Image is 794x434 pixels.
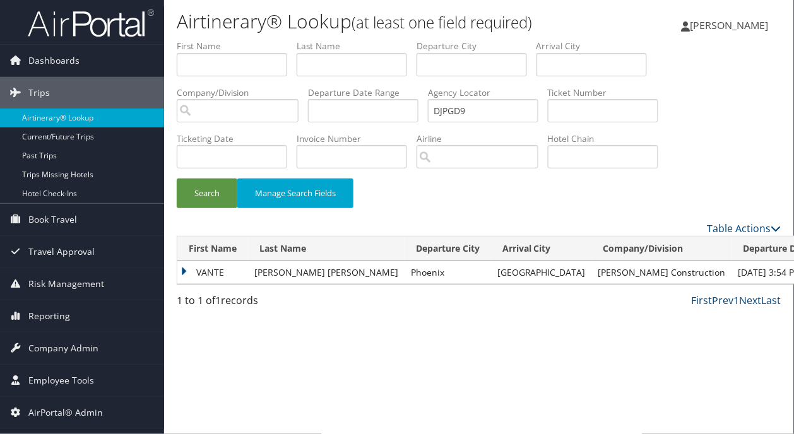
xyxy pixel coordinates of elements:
a: First [692,293,713,307]
th: Departure City: activate to sort column ascending [405,237,491,261]
span: Risk Management [28,268,104,300]
td: [PERSON_NAME] Construction [592,261,732,284]
a: [PERSON_NAME] [682,6,781,44]
small: (at least one field required) [352,12,532,33]
a: Last [762,293,781,307]
th: Arrival City: activate to sort column ascending [491,237,592,261]
a: 1 [734,293,740,307]
span: Reporting [28,300,70,332]
span: Employee Tools [28,365,94,396]
span: 1 [215,293,221,307]
label: Arrival City [536,40,656,52]
label: First Name [177,40,297,52]
span: Dashboards [28,45,80,76]
a: Prev [713,293,734,307]
label: Company/Division [177,86,308,99]
span: Travel Approval [28,236,95,267]
span: AirPortal® Admin [28,397,103,428]
a: Table Actions [708,221,781,235]
span: Company Admin [28,332,98,364]
span: Book Travel [28,204,77,235]
label: Departure Date Range [308,86,428,99]
th: Company/Division [592,237,732,261]
label: Last Name [297,40,417,52]
td: [GEOGRAPHIC_DATA] [491,261,592,284]
a: Next [740,293,762,307]
th: Last Name: activate to sort column ascending [248,237,405,261]
label: Airline [417,132,548,145]
h1: Airtinerary® Lookup [177,8,580,35]
label: Ticket Number [548,86,668,99]
button: Manage Search Fields [237,179,353,208]
img: airportal-logo.png [28,8,154,38]
label: Departure City [417,40,536,52]
span: [PERSON_NAME] [690,18,769,32]
td: [PERSON_NAME] [PERSON_NAME] [248,261,405,284]
label: Agency Locator [428,86,548,99]
label: Invoice Number [297,132,417,145]
div: 1 to 1 of records [177,293,314,314]
label: Hotel Chain [548,132,668,145]
td: Phoenix [405,261,491,284]
label: Ticketing Date [177,132,297,145]
span: Trips [28,77,50,108]
button: Search [177,179,237,208]
th: First Name: activate to sort column ascending [177,237,248,261]
td: VANTE [177,261,248,284]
